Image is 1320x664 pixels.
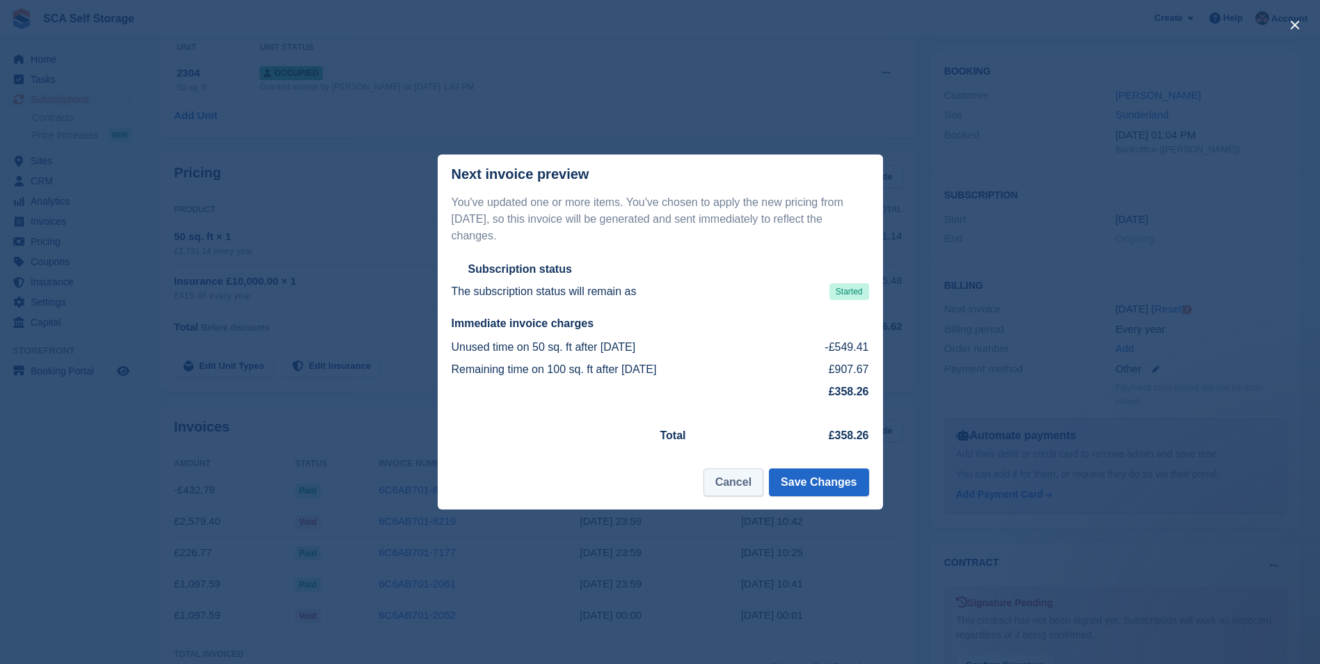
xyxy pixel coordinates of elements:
button: close [1284,14,1306,36]
td: Remaining time on 100 sq. ft after [DATE] [452,358,795,381]
strong: Total [660,429,686,441]
td: Unused time on 50 sq. ft after [DATE] [452,336,795,358]
p: You've updated one or more items. You've chosen to apply the new pricing from [DATE], so this inv... [452,194,869,244]
td: -£549.41 [795,336,869,358]
h2: Immediate invoice charges [452,317,869,331]
strong: £358.26 [829,429,869,441]
button: Save Changes [769,468,868,496]
h2: Subscription status [468,262,572,276]
span: Started [829,283,869,300]
p: Next invoice preview [452,166,589,182]
strong: £358.26 [829,386,869,397]
p: The subscription status will remain as [452,283,637,300]
button: Cancel [703,468,763,496]
td: £907.67 [795,358,869,381]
